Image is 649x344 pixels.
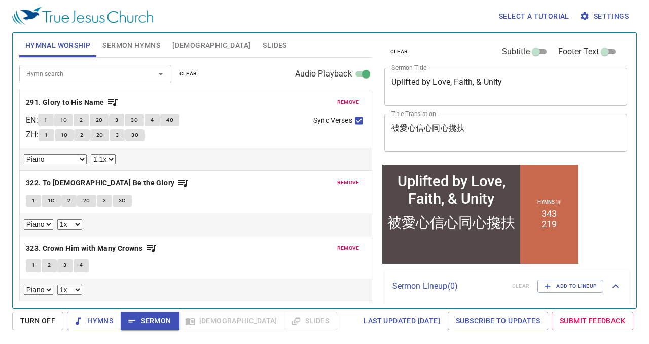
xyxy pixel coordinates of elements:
span: Submit Feedback [560,315,625,327]
b: 323. Crown Him with Many Crowns [26,242,142,255]
span: 4 [80,261,83,270]
button: Add to Lineup [537,280,603,293]
button: 3C [125,129,145,141]
button: 1C [42,195,61,207]
iframe: from-child [380,163,580,266]
button: 4 [145,114,160,126]
button: 1 [38,114,53,126]
span: 2 [67,196,70,205]
select: Playback Rate [57,219,82,230]
span: Slides [263,39,286,52]
span: 1C [61,131,68,140]
span: Subscribe to Updates [456,315,540,327]
span: [DEMOGRAPHIC_DATA] [172,39,250,52]
span: Hymnal Worship [25,39,91,52]
a: Subscribe to Updates [448,312,548,330]
button: 1 [26,195,41,207]
button: Sermon [121,312,179,330]
select: Select Track [24,219,53,230]
b: 322. To [DEMOGRAPHIC_DATA] Be the Glory [26,177,175,189]
span: 1 [44,116,47,125]
span: Select a tutorial [499,10,569,23]
span: remove [337,98,359,107]
span: 1 [45,131,48,140]
span: Hymns [75,315,113,327]
button: remove [331,177,366,189]
span: Add to Lineup [544,282,597,291]
a: Submit Feedback [552,312,633,330]
span: Audio Playback [295,68,352,80]
button: 2 [74,129,89,141]
span: Last updated [DATE] [364,315,440,327]
button: 2C [90,129,110,141]
span: clear [390,47,408,56]
button: 3 [57,259,73,272]
select: Playback Rate [57,285,82,295]
span: 2C [96,116,103,125]
span: Sync Verses [313,115,352,126]
span: 4C [166,116,173,125]
span: 2 [80,131,83,140]
button: 1 [39,129,54,141]
span: 2 [80,116,83,125]
button: 1C [54,114,74,126]
button: 291. Glory to His Name [26,96,119,109]
button: 2C [77,195,96,207]
span: Sermon Hymns [102,39,160,52]
button: 3C [125,114,144,126]
span: 1C [48,196,55,205]
span: 3C [131,131,138,140]
select: Playback Rate [91,154,116,164]
div: Sermon Lineup(0)clearAdd to Lineup [384,270,630,303]
button: 2C [90,114,109,126]
span: 3 [63,261,66,270]
span: 2C [96,131,103,140]
span: 3C [119,196,126,205]
span: 1C [60,116,67,125]
button: 3C [113,195,132,207]
select: Select Track [24,285,53,295]
span: 3 [103,196,106,205]
button: Open [154,67,168,81]
button: 3 [97,195,112,207]
button: 2 [42,259,57,272]
span: 3 [115,116,118,125]
span: 4 [151,116,154,125]
textarea: 被愛心信心同心攙扶 [391,123,621,142]
button: 3 [109,114,124,126]
button: 322. To [DEMOGRAPHIC_DATA] Be the Glory [26,177,189,189]
span: 2C [83,196,90,205]
button: 1 [26,259,41,272]
button: 323. Crown Him with Many Crowns [26,242,157,255]
span: Footer Text [558,46,599,58]
button: 4 [74,259,89,272]
span: clear [179,69,197,79]
span: remove [337,178,359,187]
a: Last updated [DATE] [359,312,444,330]
button: Hymns [67,312,121,330]
span: Subtitle [502,46,530,58]
button: remove [331,242,366,254]
button: Settings [578,7,633,26]
button: Select a tutorial [495,7,573,26]
button: clear [173,68,203,80]
p: EN : [26,114,38,126]
span: 3 [116,131,119,140]
span: Sermon [129,315,171,327]
select: Select Track [24,154,87,164]
button: 3 [110,129,125,141]
span: Settings [582,10,629,23]
span: Turn Off [20,315,55,327]
span: 3C [131,116,138,125]
span: 2 [48,261,51,270]
p: ZH : [26,129,39,141]
p: Sermon Lineup ( 0 ) [392,280,504,292]
textarea: Uplifted by Love, Faith, & Unity [391,77,621,96]
span: 1 [32,196,35,205]
button: 2 [61,195,77,207]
